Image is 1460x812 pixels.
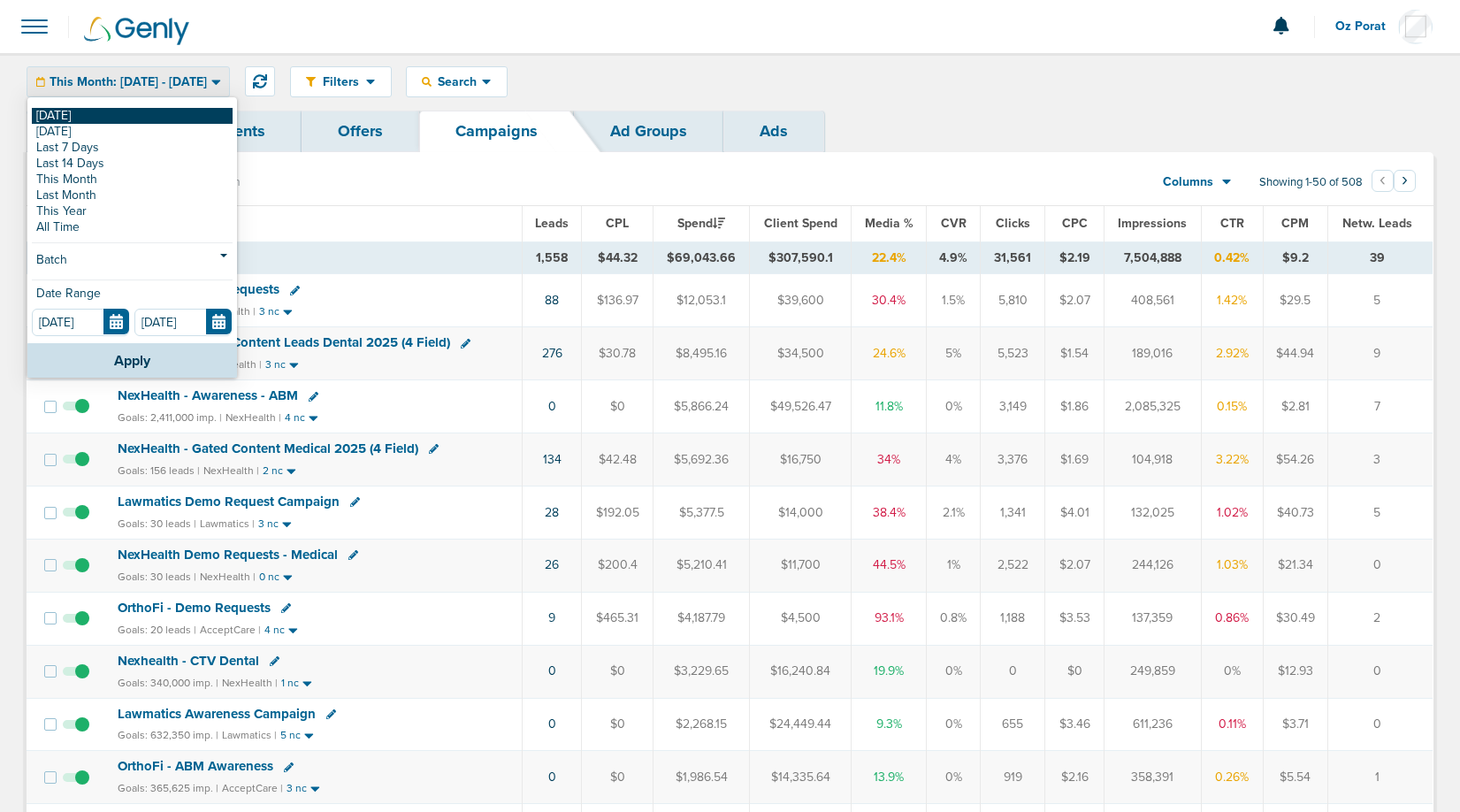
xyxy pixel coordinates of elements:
[927,433,981,486] td: 4%
[723,111,824,152] a: Ads
[1105,433,1201,486] td: 104,918
[582,327,654,380] td: $30.78
[118,571,196,584] small: Goals: 30 leads |
[1201,433,1263,486] td: 3.22%
[852,433,927,486] td: 34%
[750,380,852,433] td: $49,526.47
[1263,274,1327,327] td: $29.5
[653,274,749,327] td: $12,053.1
[750,486,852,539] td: $14,000
[548,716,556,732] a: 0
[1328,698,1433,751] td: 0
[750,241,852,274] td: $307,590.1
[222,729,277,741] small: Lawmatics |
[118,440,418,456] span: NexHealth - Gated Content Medical 2025 (4 Field)
[852,751,927,804] td: 13.9%
[1105,645,1201,698] td: 249,859
[203,464,259,477] small: NexHealth |
[852,645,927,698] td: 19.9%
[653,645,749,698] td: $3,229.65
[1342,216,1412,231] span: Netw. Leads
[32,287,233,309] div: Date Range
[32,203,233,219] a: This Year
[1045,241,1105,274] td: $2.19
[118,464,200,478] small: Goals: 156 leads |
[653,751,749,804] td: $1,986.54
[32,156,233,172] a: Last 14 Days
[27,343,237,378] button: Apply
[927,751,981,804] td: 0%
[32,124,233,140] a: [DATE]
[1105,539,1201,592] td: 244,126
[980,486,1044,539] td: 1,341
[852,327,927,380] td: 24.6%
[582,539,654,592] td: $200.4
[750,751,852,804] td: $14,335.64
[1328,592,1433,645] td: 2
[941,216,967,231] span: CVR
[259,305,279,318] small: 3 nc
[1263,645,1327,698] td: $12.93
[179,111,302,152] a: Clients
[1045,751,1105,804] td: $2.16
[548,610,555,625] a: 9
[653,380,749,433] td: $5,866.24
[927,241,981,274] td: 4.9%
[750,645,852,698] td: $16,240.84
[1328,751,1433,804] td: 1
[1259,175,1363,190] span: Showing 1-50 of 508
[653,486,749,539] td: $5,377.5
[980,433,1044,486] td: 3,376
[927,592,981,645] td: 0.8%
[980,241,1044,274] td: 31,561
[548,663,556,678] a: 0
[258,517,279,531] small: 3 nc
[545,505,559,520] a: 28
[677,216,725,231] span: Spend
[1045,433,1105,486] td: $1.69
[419,111,574,152] a: Campaigns
[287,782,307,795] small: 3 nc
[1328,327,1433,380] td: 9
[653,698,749,751] td: $2,268.15
[750,698,852,751] td: $24,449.44
[852,698,927,751] td: 9.3%
[582,698,654,751] td: $0
[1201,380,1263,433] td: 0.15%
[1328,274,1433,327] td: 5
[980,380,1044,433] td: 3,149
[865,216,913,231] span: Media %
[118,334,450,350] span: NexHealth - Gated Content Leads Dental 2025 (4 Field)
[927,327,981,380] td: 5%
[1201,751,1263,804] td: 0.26%
[1201,645,1263,698] td: 0%
[996,216,1030,231] span: Clicks
[750,433,852,486] td: $16,750
[653,327,749,380] td: $8,495.16
[200,571,256,583] small: NexHealth |
[1105,751,1201,804] td: 358,391
[32,188,233,203] a: Last Month
[927,274,981,327] td: 1.5%
[107,241,522,274] td: TOTALS ( )
[32,250,233,272] a: Batch
[980,645,1044,698] td: 0
[1281,216,1309,231] span: CPM
[582,645,654,698] td: $0
[980,751,1044,804] td: 919
[222,677,278,689] small: NexHealth |
[1335,20,1398,33] span: Oz Porat
[852,274,927,327] td: 30.4%
[1263,241,1327,274] td: $9.2
[927,698,981,751] td: 0%
[1263,433,1327,486] td: $54.26
[316,74,366,89] span: Filters
[32,219,233,235] a: All Time
[118,653,259,669] span: Nexhealth - CTV Dental
[1163,173,1213,191] span: Columns
[1201,592,1263,645] td: 0.86%
[543,452,562,467] a: 134
[263,464,283,478] small: 2 nc
[582,486,654,539] td: $192.05
[280,729,301,742] small: 5 nc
